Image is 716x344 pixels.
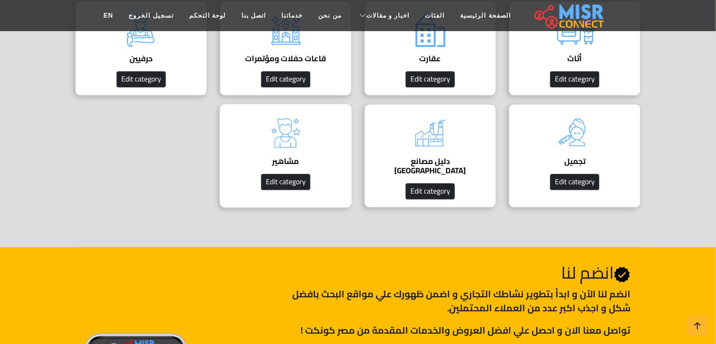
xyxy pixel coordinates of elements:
a: اخبار و مقالات [349,6,418,25]
a: EN [96,6,121,25]
button: Edit category [550,71,599,87]
span: اخبار و مقالات [366,11,410,20]
button: Edit category [406,183,455,199]
a: تسجيل الخروج [121,6,181,25]
a: من نحن [311,6,349,25]
h4: أثاث [525,54,625,63]
a: لوحة التحكم [181,6,234,25]
img: main.misr_connect [535,3,604,29]
h4: تجميل [525,157,625,166]
a: تجميل Edit category [503,104,647,208]
img: ktAOENKlxEIybM2yR3ok.png [265,112,307,154]
a: الصفحة الرئيسية [453,6,519,25]
button: Edit category [117,71,166,87]
p: تواصل معنا الان و احصل علي افضل العروض والخدمات المقدمة من مصر كونكت ! [271,323,631,337]
a: حرفيين Edit category [69,1,213,95]
button: Edit category [261,174,310,190]
a: مشاهير Edit category [213,104,358,208]
h4: قاعات حفلات ومؤتمرات [236,54,336,63]
svg: Verified account [614,266,631,283]
button: Edit category [550,174,599,190]
p: انضم لنا اﻵن و ابدأ بتطوير نشاطك التجاري و اضمن ظهورك علي مواقع البحث بافضل شكل و اجذب اكبر عدد م... [271,287,631,315]
a: دليل مصانع [GEOGRAPHIC_DATA] Edit category [358,104,503,208]
a: عقارت Edit category [358,1,503,95]
h4: عقارت [380,54,480,63]
a: قاعات حفلات ومؤتمرات Edit category [213,1,358,95]
a: أثاث Edit category [503,1,647,95]
h4: مشاهير [236,157,336,166]
h2: انضم لنا [271,263,631,283]
h4: دليل مصانع [GEOGRAPHIC_DATA] [380,157,480,175]
h4: حرفيين [91,54,191,63]
a: الفئات [418,6,453,25]
img: WWK2UlEeZGouzKExQa9K.png [410,112,451,154]
a: اتصل بنا [234,6,274,25]
a: خدماتنا [274,6,311,25]
img: aYciML4udldo98wMMLJW.png [554,112,596,154]
button: Edit category [406,71,455,87]
button: Edit category [261,71,310,87]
